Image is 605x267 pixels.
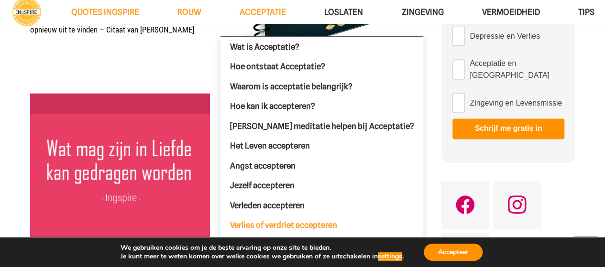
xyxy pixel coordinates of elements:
span: Zingeving [401,7,443,17]
input: Zingeving en Levensmissie [452,93,465,113]
span: [PERSON_NAME] meditatie helpen bij Acceptatie? [230,121,414,131]
span: Angst accepteren [230,161,296,171]
a: Jezelf accepteren [220,176,423,196]
span: Het Leven accepteren [230,141,310,150]
span: Hoe kan ik accepteren? [230,101,315,111]
span: ROUW [177,7,201,17]
span: Verlies of verdriet accepteren [230,220,337,230]
span: Depressie en Verlies [470,30,540,42]
span: VERMOEIDHEID [482,7,539,17]
input: Depressie en Verlies [452,26,465,46]
a: Verleden accepteren [220,196,423,216]
a: Wat is Acceptatie? [220,37,423,57]
span: Waarom is acceptatie belangrijk? [230,82,352,91]
button: settings [378,252,402,261]
span: Wat is Acceptatie? [230,42,299,52]
a: Verlies of verdriet accepteren [220,215,423,235]
a: Het Leven accepteren [220,136,423,156]
span: Acceptatie [240,7,286,17]
span: Hoe ontstaat Acceptatie? [230,62,325,71]
a: Een verlies zonder einde vraagt om [PERSON_NAME] opnieuw uit te vinden – Citaat van [PERSON_NAME] [30,15,197,34]
a: Hoe ontstaat Acceptatie? [220,57,423,77]
span: Loslaten [324,7,363,17]
a: Terug naar top [574,236,598,260]
a: Facebook [441,181,489,229]
a: [PERSON_NAME] meditatie helpen bij Acceptatie? [220,117,423,137]
a: Waarom is acceptatie belangrijk? [220,77,423,97]
span: Acceptatie en [GEOGRAPHIC_DATA] [470,57,564,81]
input: Acceptatie en [GEOGRAPHIC_DATA] [452,59,465,79]
span: Jezelf accepteren [230,181,295,190]
a: Hoe kan ik accepteren? [220,96,423,117]
span: TIPS [578,7,594,17]
p: We gebruiken cookies om je de beste ervaring op onze site te bieden. [121,244,404,252]
button: Schrijf me gratis in [452,118,564,139]
p: Je kunt meer te weten komen over welke cookies we gebruiken of ze uitschakelen in . [121,252,404,261]
a: Angst accepteren [220,156,423,176]
span: Verleden accepteren [230,201,305,210]
span: QUOTES INGSPIRE [71,7,139,17]
a: Acceptatie oefeningen [220,235,423,256]
a: Instagram [493,181,541,229]
button: Accepteer [424,244,483,261]
span: Zingeving en Levensmissie [470,97,562,109]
